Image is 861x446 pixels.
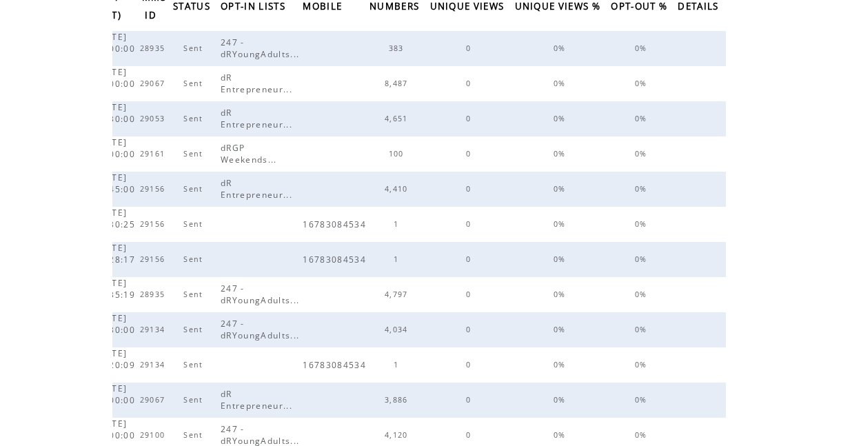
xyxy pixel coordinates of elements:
span: 29161 [140,149,169,159]
span: 28935 [140,43,169,53]
span: 0% [554,219,569,229]
span: 1 [394,219,402,229]
span: 0% [554,325,569,334]
span: 4,410 [385,184,412,194]
span: 0 [466,395,474,405]
span: [DATE] 06:30:25 PM [94,207,135,242]
span: 1 [394,254,402,264]
span: [DATE] 06:28:17 PM [94,242,135,277]
span: 0 [466,360,474,369]
span: Sent [183,184,206,194]
span: [DATE] 11:00:00 AM [94,136,135,172]
span: 4,651 [385,114,412,123]
span: [DATE] 06:00:00 PM [94,66,135,101]
span: [DATE] 06:45:00 PM [94,172,135,207]
span: 0% [635,184,651,194]
span: 29134 [140,325,169,334]
span: 383 [389,43,407,53]
span: 0% [554,360,569,369]
span: dR Entrepreneur... [221,72,296,95]
span: Sent [183,395,206,405]
span: 1 [394,360,402,369]
span: 0% [635,395,651,405]
span: Sent [183,254,206,264]
span: 0% [554,254,569,264]
span: 0% [554,430,569,440]
span: 0 [466,43,474,53]
span: dRGP Weekends... [221,142,281,165]
span: 0% [635,254,651,264]
span: 29100 [140,430,169,440]
span: Sent [183,430,206,440]
span: 0% [635,360,651,369]
span: 4,034 [385,325,412,334]
span: 0 [466,254,474,264]
span: 0% [554,79,569,88]
span: 247 - dRYoungAdults... [221,318,303,341]
span: Sent [183,290,206,299]
span: 0% [635,114,651,123]
span: 0% [635,290,651,299]
span: 0% [554,114,569,123]
span: Sent [183,114,206,123]
span: 0% [554,43,569,53]
span: [DATE] 05:20:09 PM [94,347,135,383]
span: [DATE] 03:00:00 PM [94,31,135,66]
span: 247 - dRYoungAdults... [221,37,303,60]
span: dR Entrepreneur... [221,388,296,412]
span: Sent [183,360,206,369]
span: 0% [635,43,651,53]
span: Sent [183,79,206,88]
span: 0 [466,325,474,334]
span: 4,797 [385,290,412,299]
span: 16783084534 [303,359,369,371]
span: 29134 [140,360,169,369]
span: 16783084534 [303,219,369,230]
span: 0% [554,290,569,299]
span: 8,487 [385,79,412,88]
span: 0% [635,149,651,159]
span: [DATE] 04:30:00 PM [94,101,135,136]
span: 0 [466,219,474,229]
span: 0 [466,149,474,159]
span: 247 - dRYoungAdults... [221,283,303,306]
span: 0% [554,395,569,405]
span: 0% [635,79,651,88]
span: Sent [183,325,206,334]
span: 0% [554,149,569,159]
span: 0 [466,184,474,194]
span: 0 [466,114,474,123]
span: 29156 [140,254,169,264]
span: Sent [183,43,206,53]
span: 29053 [140,114,169,123]
span: 16783084534 [303,254,369,265]
span: 0 [466,290,474,299]
span: 28935 [140,290,169,299]
span: 100 [389,149,407,159]
span: 0% [635,430,651,440]
span: 29067 [140,395,169,405]
span: 29156 [140,219,169,229]
span: Sent [183,149,206,159]
span: 0% [635,219,651,229]
span: 0 [466,430,474,440]
span: [DATE] 12:00:00 PM [94,383,135,418]
span: Sent [183,219,206,229]
span: 0% [554,184,569,194]
span: 29156 [140,184,169,194]
span: dR Entrepreneur... [221,107,296,130]
span: dR Entrepreneur... [221,177,296,201]
span: [DATE] 05:30:00 PM [94,312,135,347]
span: 29067 [140,79,169,88]
span: 4,120 [385,430,412,440]
span: [DATE] 07:35:19 PM [94,277,135,312]
span: 0 [466,79,474,88]
span: 0% [635,325,651,334]
span: 3,886 [385,395,412,405]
